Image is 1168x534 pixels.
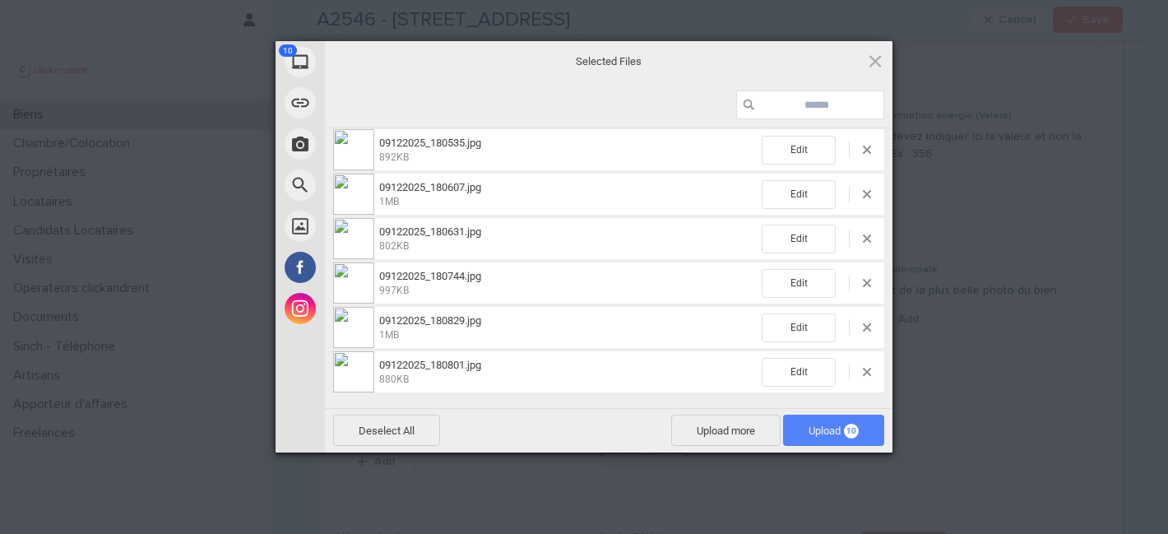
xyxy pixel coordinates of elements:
span: Selected Files [444,53,773,68]
div: My Device [276,41,473,82]
span: 09122025_180607.jpg [379,181,481,193]
span: 10 [279,44,297,57]
span: Edit [762,313,836,342]
span: 09122025_180631.jpg [374,225,762,253]
span: 1MB [379,329,399,341]
img: f542271e-04f0-41de-bf04-ab88f31acf46 [333,262,374,304]
div: Unsplash [276,206,473,247]
span: 09122025_180535.jpg [379,137,481,149]
span: Upload [809,425,859,437]
img: f05f82af-ee45-48a0-8406-e516aba50a5d [333,129,374,170]
span: 880KB [379,374,409,385]
span: Upload [783,415,884,446]
div: Instagram [276,288,473,329]
span: Edit [762,180,836,209]
span: 09122025_180744.jpg [374,270,762,297]
span: Upload more [671,415,781,446]
span: 09122025_180607.jpg [374,181,762,208]
span: 09122025_180631.jpg [379,225,481,238]
span: 09122025_180744.jpg [379,270,481,282]
span: 802KB [379,240,409,252]
img: e1efb132-230b-4c10-b6f7-84fdb739892a [333,307,374,348]
span: 09122025_180801.jpg [379,359,481,371]
span: 09122025_180829.jpg [374,314,762,341]
span: Click here or hit ESC to close picker [866,52,884,70]
img: 0530f51b-b292-4b6b-9942-a0b73f1a2d53 [333,351,374,392]
span: 10 [844,424,859,439]
span: Edit [762,136,836,165]
span: 892KB [379,151,409,163]
span: Edit [762,225,836,253]
span: Edit [762,269,836,298]
span: 997KB [379,285,409,296]
div: Take Photo [276,123,473,165]
img: 15ed3bf5-a8c2-4f63-a74b-00d6a50f9487 [333,218,374,259]
span: 09122025_180829.jpg [379,314,481,327]
span: Edit [762,358,836,387]
img: de7f69f2-8a13-4f9b-93fe-bb8a1350c27e [333,174,374,215]
span: Deselect All [333,415,440,446]
span: 1MB [379,196,399,207]
div: Web Search [276,165,473,206]
div: Link (URL) [276,82,473,123]
span: 09122025_180535.jpg [374,137,762,164]
div: Facebook [276,247,473,288]
span: 09122025_180801.jpg [374,359,762,386]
